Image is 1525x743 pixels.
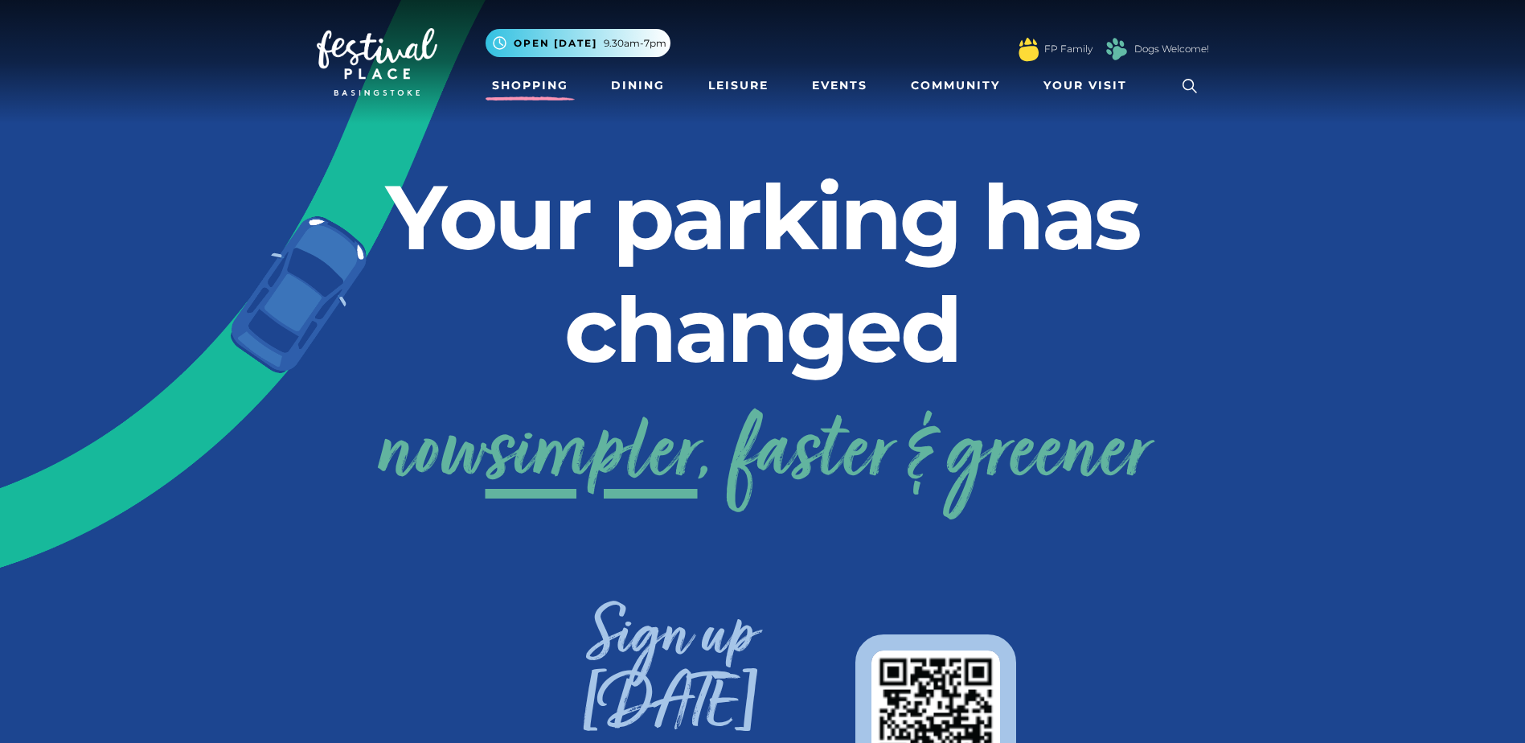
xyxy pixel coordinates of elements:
[1044,42,1093,56] a: FP Family
[317,161,1209,386] h2: Your parking has changed
[486,71,575,101] a: Shopping
[806,71,874,101] a: Events
[486,392,698,520] span: simpler
[605,71,671,101] a: Dining
[317,28,437,96] img: Festival Place Logo
[486,29,670,57] button: Open [DATE] 9.30am-7pm
[514,36,597,51] span: Open [DATE]
[904,71,1006,101] a: Community
[702,71,775,101] a: Leisure
[1134,42,1209,56] a: Dogs Welcome!
[1043,77,1127,94] span: Your Visit
[604,36,666,51] span: 9.30am-7pm
[1037,71,1142,101] a: Your Visit
[377,392,1149,520] a: nowsimpler, faster & greener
